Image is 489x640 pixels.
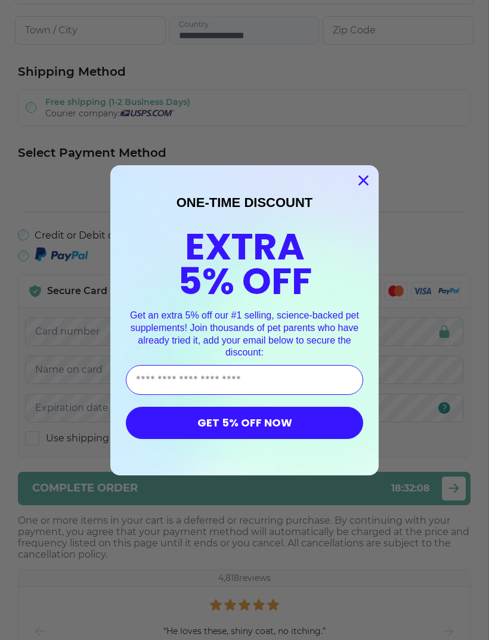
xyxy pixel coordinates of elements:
span: EXTRA [185,221,305,273]
button: GET 5% OFF NOW [126,407,363,439]
button: Close dialog [353,170,374,191]
span: 5% OFF [178,255,312,307]
span: Get an extra 5% off our #1 selling, science-backed pet supplements! Join thousands of pet parents... [130,310,359,357]
span: ONE-TIME DISCOUNT [177,195,313,210]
